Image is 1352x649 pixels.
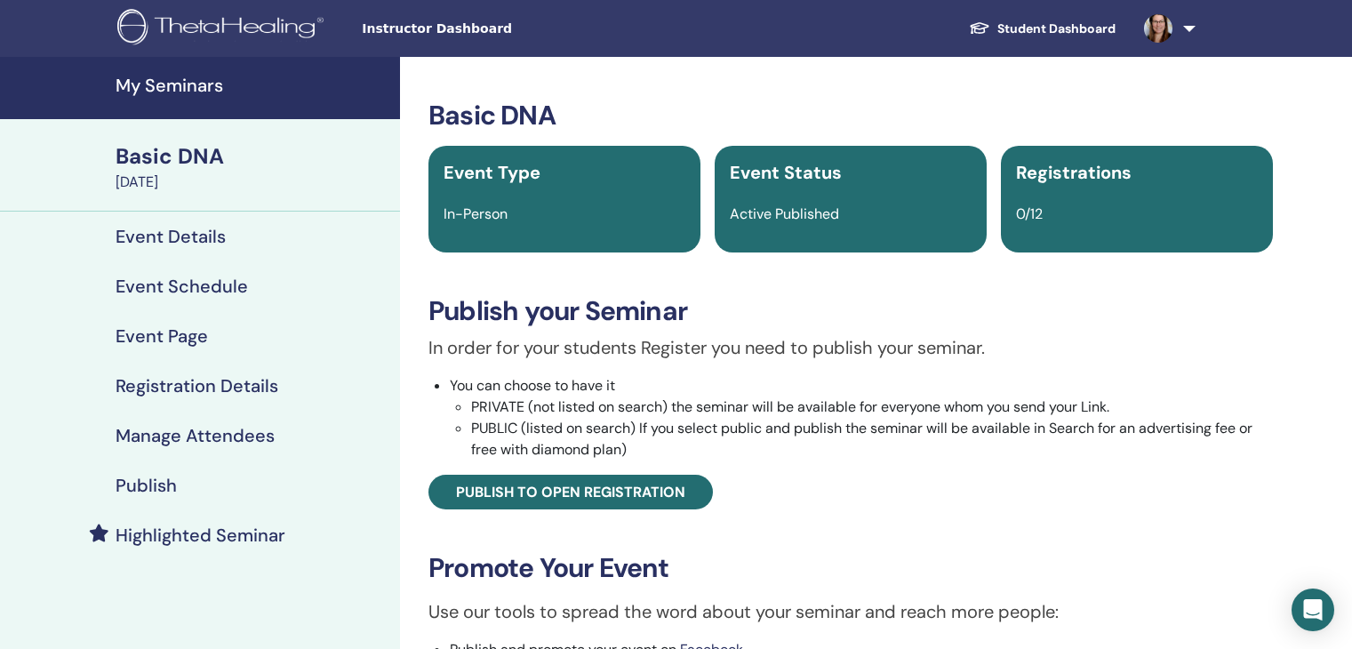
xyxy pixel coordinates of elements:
[116,475,177,496] h4: Publish
[969,20,990,36] img: graduation-cap-white.svg
[428,295,1273,327] h3: Publish your Seminar
[1016,161,1132,184] span: Registrations
[428,552,1273,584] h3: Promote Your Event
[116,226,226,247] h4: Event Details
[428,475,713,509] a: Publish to open registration
[116,75,389,96] h4: My Seminars
[116,525,285,546] h4: Highlighted Seminar
[105,141,400,193] a: Basic DNA[DATE]
[1292,589,1334,631] div: Open Intercom Messenger
[471,418,1273,461] li: PUBLIC (listed on search) If you select public and publish the seminar will be available in Searc...
[730,161,842,184] span: Event Status
[116,425,275,446] h4: Manage Attendees
[116,276,248,297] h4: Event Schedule
[362,20,628,38] span: Instructor Dashboard
[428,334,1273,361] p: In order for your students Register you need to publish your seminar.
[444,161,540,184] span: Event Type
[116,141,389,172] div: Basic DNA
[428,100,1273,132] h3: Basic DNA
[116,325,208,347] h4: Event Page
[116,375,278,397] h4: Registration Details
[456,483,685,501] span: Publish to open registration
[1016,204,1043,223] span: 0/12
[1144,14,1172,43] img: default.jpg
[730,204,839,223] span: Active Published
[471,397,1273,418] li: PRIVATE (not listed on search) the seminar will be available for everyone whom you send your Link.
[955,12,1130,45] a: Student Dashboard
[450,375,1273,461] li: You can choose to have it
[444,204,508,223] span: In-Person
[428,598,1273,625] p: Use our tools to spread the word about your seminar and reach more people:
[117,9,330,49] img: logo.png
[116,172,389,193] div: [DATE]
